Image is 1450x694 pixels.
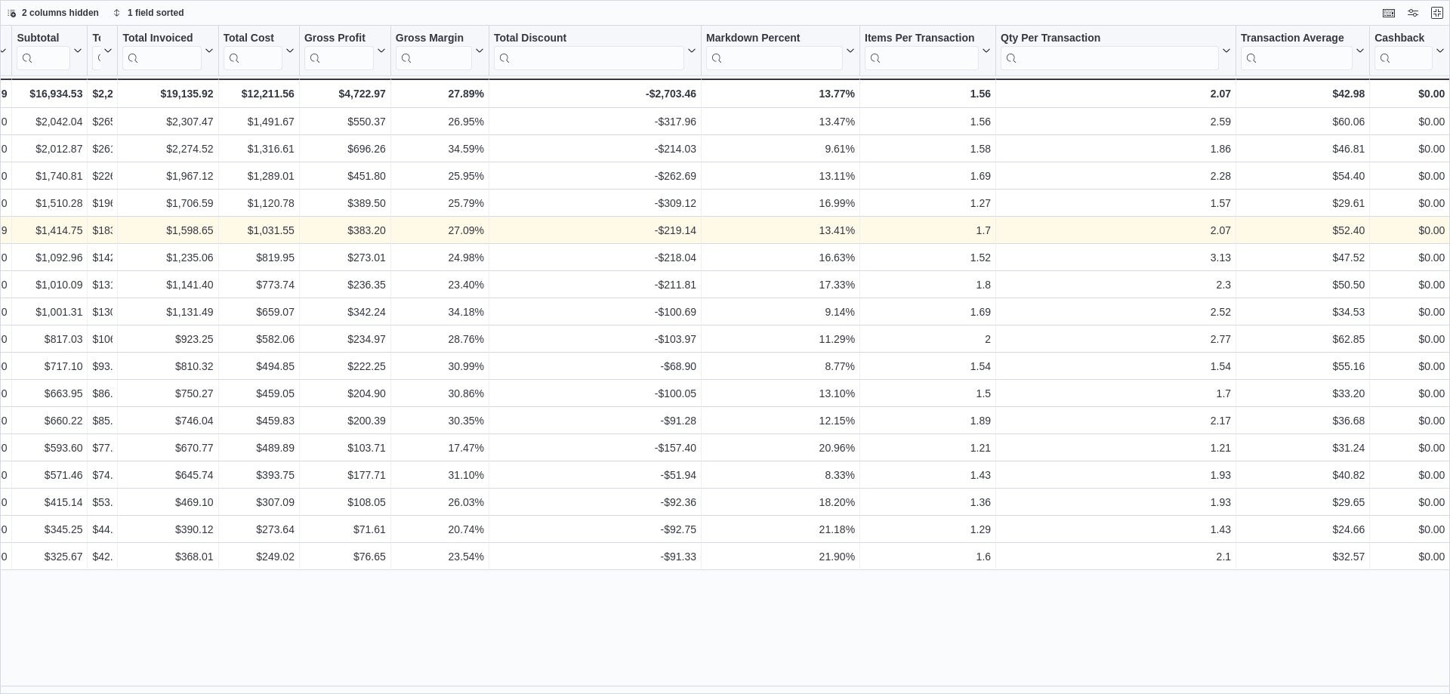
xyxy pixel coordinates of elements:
[1241,520,1365,538] div: $24.66
[304,357,386,375] div: $222.25
[122,248,213,267] div: $1,235.06
[396,248,484,267] div: 24.98%
[1001,412,1231,430] div: 2.17
[122,276,213,294] div: $1,141.40
[396,32,472,70] div: Gross Margin
[92,32,100,46] div: Total Tax
[304,330,386,348] div: $234.97
[706,32,855,70] button: Markdown Percent
[1241,85,1365,103] div: $42.98
[92,384,113,403] div: $86.32
[122,113,213,131] div: $2,307.47
[92,221,113,239] div: $183.90
[304,303,386,321] div: $342.24
[92,32,100,70] div: Total Tax
[224,412,295,430] div: $459.83
[224,439,295,457] div: $489.89
[494,303,696,321] div: -$100.69
[92,276,113,294] div: $131.31
[92,439,113,457] div: $77.17
[1001,493,1231,511] div: 1.93
[1001,357,1231,375] div: 1.54
[224,32,282,70] div: Total Cost
[494,330,696,348] div: -$103.97
[706,113,855,131] div: 13.47%
[1241,140,1365,158] div: $46.81
[1241,276,1365,294] div: $50.50
[224,330,295,348] div: $582.06
[1380,4,1398,22] button: Keyboard shortcuts
[494,221,696,239] div: -$219.14
[396,357,484,375] div: 30.99%
[1374,439,1445,457] div: $0.00
[706,221,855,239] div: 13.41%
[865,167,991,185] div: 1.69
[494,140,696,158] div: -$214.03
[224,357,295,375] div: $494.85
[224,276,295,294] div: $773.74
[865,384,991,403] div: 1.5
[396,466,484,484] div: 31.10%
[224,85,295,103] div: $12,211.56
[92,493,113,511] div: $53.96
[1374,384,1445,403] div: $0.00
[122,520,213,538] div: $390.12
[17,547,82,566] div: $325.67
[304,520,386,538] div: $71.61
[17,221,82,239] div: $1,414.75
[865,520,991,538] div: 1.29
[224,194,295,212] div: $1,120.78
[706,303,855,321] div: 9.14%
[1001,85,1231,103] div: 2.07
[224,466,295,484] div: $393.75
[1241,32,1365,70] button: Transaction Average
[92,330,113,348] div: $106.22
[706,32,843,70] div: Markdown Percent
[865,194,991,212] div: 1.27
[92,194,113,212] div: $196.31
[706,276,855,294] div: 17.33%
[706,194,855,212] div: 16.99%
[304,276,386,294] div: $236.35
[1001,221,1231,239] div: 2.07
[396,493,484,511] div: 26.03%
[17,412,82,430] div: $660.22
[1001,32,1219,46] div: Qty Per Transaction
[22,7,99,19] span: 2 columns hidden
[17,140,82,158] div: $2,012.87
[224,140,295,158] div: $1,316.61
[1374,32,1433,46] div: Cashback
[17,32,70,46] div: Subtotal
[396,32,484,70] button: Gross Margin
[396,547,484,566] div: 23.54%
[122,167,213,185] div: $1,967.12
[865,32,991,70] button: Items Per Transaction
[1001,248,1231,267] div: 3.13
[92,547,113,566] div: $42.34
[304,32,386,70] button: Gross Profit
[122,357,213,375] div: $810.32
[122,466,213,484] div: $645.74
[1001,32,1231,70] button: Qty Per Transaction
[92,412,113,430] div: $85.82
[224,221,295,239] div: $1,031.55
[122,330,213,348] div: $923.25
[122,303,213,321] div: $1,131.49
[304,248,386,267] div: $273.01
[304,194,386,212] div: $389.50
[1001,167,1231,185] div: 2.28
[1374,276,1445,294] div: $0.00
[17,384,82,403] div: $663.95
[865,32,979,70] div: Items Per Transaction
[304,221,386,239] div: $383.20
[1428,4,1446,22] button: Exit fullscreen
[494,439,696,457] div: -$157.40
[865,113,991,131] div: 1.56
[494,167,696,185] div: -$262.69
[396,167,484,185] div: 25.95%
[1,4,105,22] button: 2 columns hidden
[1241,221,1365,239] div: $52.40
[396,276,484,294] div: 23.40%
[1001,276,1231,294] div: 2.3
[224,32,282,46] div: Total Cost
